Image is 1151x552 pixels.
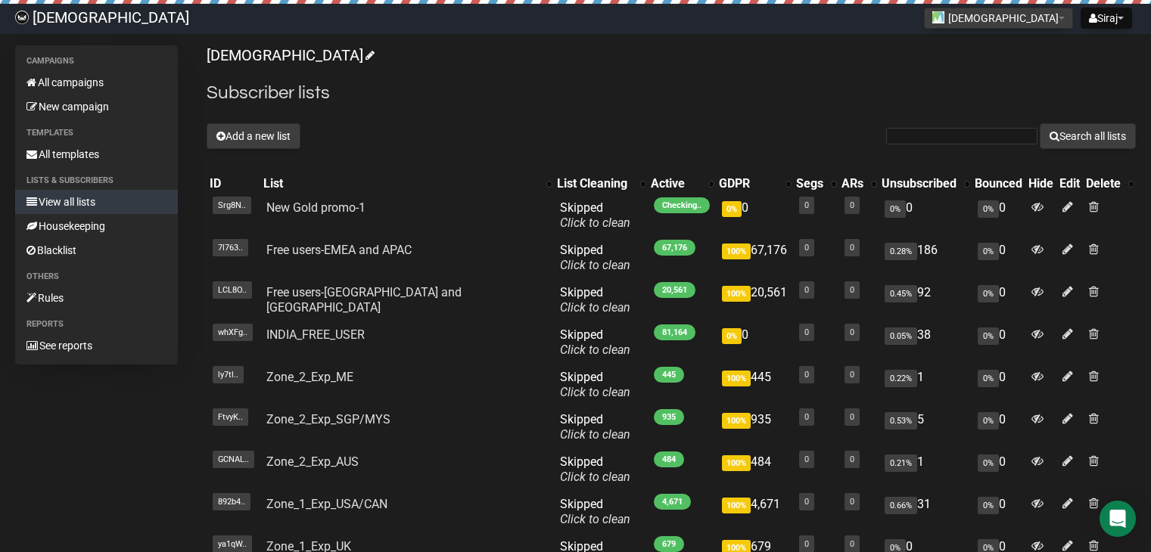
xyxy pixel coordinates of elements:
th: Delete: No sort applied, activate to apply an ascending sort [1083,173,1136,194]
a: All campaigns [15,70,178,95]
a: Rules [15,286,178,310]
td: 0 [716,194,793,237]
a: 0 [804,285,809,295]
a: Click to clean [560,343,630,357]
a: Housekeeping [15,214,178,238]
a: 0 [804,200,809,210]
td: 0 [972,491,1025,533]
th: Active: No sort applied, activate to apply an ascending sort [648,173,716,194]
a: [DEMOGRAPHIC_DATA] [207,46,372,64]
td: 31 [879,491,972,533]
span: 0.05% [885,327,917,345]
button: Siraj [1081,8,1132,29]
li: Reports [15,315,178,333]
td: 0 [972,237,1025,279]
a: New campaign [15,95,178,119]
td: 484 [716,448,793,491]
td: 4,671 [716,491,793,533]
img: 61ace9317f7fa0068652623cbdd82cc4 [15,11,29,24]
span: 0.66% [885,497,917,514]
a: INDIA_FREE_USER [266,327,365,342]
a: 0 [850,497,854,507]
th: Segs: No sort applied, activate to apply an ascending sort [793,173,838,194]
a: 0 [850,412,854,422]
span: 20,561 [654,282,695,298]
span: 100% [722,286,751,302]
div: List [263,176,539,191]
span: 0% [978,412,999,430]
th: Bounced: No sort applied, sorting is disabled [972,173,1025,194]
th: Unsubscribed: No sort applied, activate to apply an ascending sort [879,173,972,194]
li: Others [15,268,178,286]
span: 0% [885,200,906,218]
a: Zone_2_Exp_AUS [266,454,359,469]
td: 0 [972,321,1025,364]
td: 20,561 [716,279,793,321]
div: ID [210,176,257,191]
span: 100% [722,413,751,429]
a: 0 [804,497,809,507]
td: 1 [879,448,972,491]
span: 0% [978,327,999,345]
td: 92 [879,279,972,321]
span: 100% [722,371,751,386]
span: Skipped [560,454,630,484]
span: 100% [722,498,751,513]
a: 0 [850,539,854,549]
span: 0.28% [885,243,917,260]
span: 0.53% [885,412,917,430]
th: Edit: No sort applied, sorting is disabled [1056,173,1083,194]
span: LCL8O.. [213,281,252,299]
a: 0 [850,370,854,380]
span: 81,164 [654,324,695,340]
a: 0 [850,200,854,210]
li: Templates [15,124,178,142]
a: 0 [850,285,854,295]
th: List Cleaning: No sort applied, activate to apply an ascending sort [554,173,648,194]
span: 0% [978,497,999,514]
td: 5 [879,406,972,448]
span: 935 [654,409,684,425]
td: 0 [716,321,793,364]
td: 67,176 [716,237,793,279]
a: Click to clean [560,512,630,526]
a: See reports [15,333,178,358]
div: List Cleaning [557,176,633,191]
a: Click to clean [560,300,630,315]
div: GDPR [719,176,778,191]
th: GDPR: No sort applied, activate to apply an ascending sort [716,173,793,194]
td: 0 [972,448,1025,491]
td: 0 [972,364,1025,406]
span: 679 [654,536,684,552]
li: Lists & subscribers [15,172,178,190]
img: 1.jpg [932,11,944,23]
a: 0 [804,539,809,549]
div: Bounced [975,176,1022,191]
span: FtvyK.. [213,408,248,426]
span: Checking.. [654,197,710,213]
button: Search all lists [1040,123,1136,149]
td: 0 [879,194,972,237]
button: [DEMOGRAPHIC_DATA] [924,8,1073,29]
a: 0 [804,243,809,253]
a: Zone_2_Exp_SGP/MYS [266,412,390,426]
td: 1 [879,364,972,406]
span: Skipped [560,327,630,357]
span: 0.21% [885,454,917,472]
span: Skipped [560,285,630,315]
span: ly7tl.. [213,366,244,383]
a: 0 [804,412,809,422]
div: Active [651,176,701,191]
span: 0% [978,200,999,218]
span: Skipped [560,412,630,442]
span: 0% [978,243,999,260]
button: Add a new list [207,123,300,149]
a: All templates [15,142,178,166]
div: Open Intercom Messenger [1100,501,1136,537]
a: Click to clean [560,427,630,442]
div: Hide [1028,176,1053,191]
a: View all lists [15,190,178,214]
th: List: No sort applied, activate to apply an ascending sort [260,173,554,194]
a: Free users-[GEOGRAPHIC_DATA] and [GEOGRAPHIC_DATA] [266,285,462,315]
span: 484 [654,451,684,467]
